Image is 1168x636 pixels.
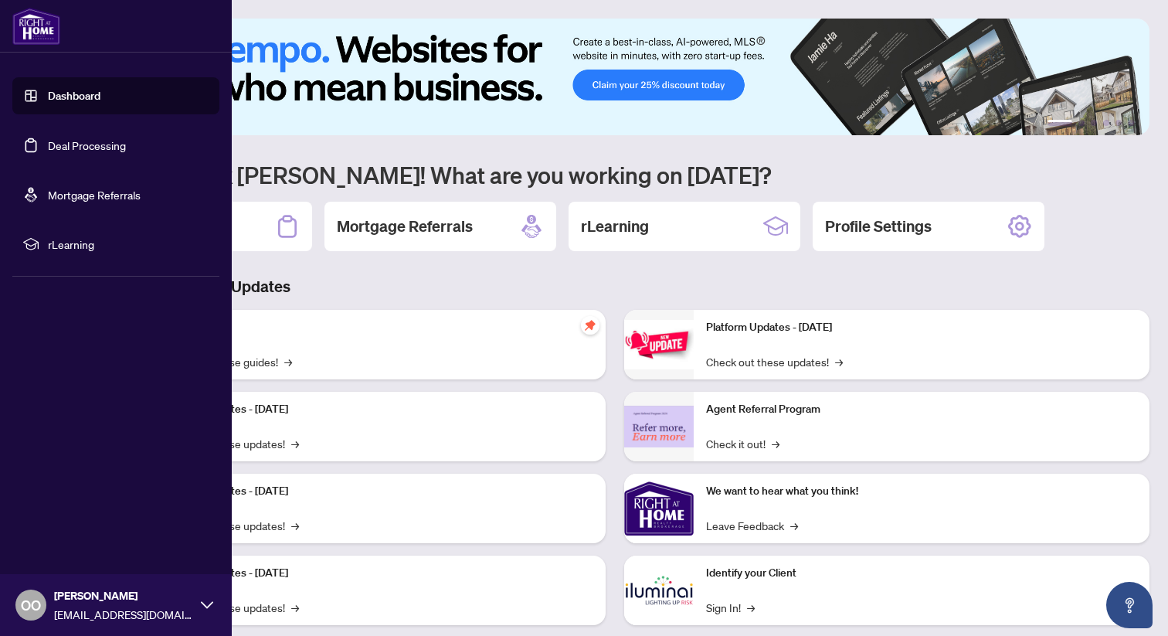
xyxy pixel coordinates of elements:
span: → [747,599,755,616]
span: → [291,435,299,452]
span: pushpin [581,316,599,335]
button: 4 [1103,120,1109,126]
span: → [291,599,299,616]
span: [EMAIL_ADDRESS][DOMAIN_NAME] [54,606,193,623]
p: Platform Updates - [DATE] [706,319,1137,336]
button: Open asap [1106,582,1153,628]
span: OO [21,594,41,616]
img: logo [12,8,60,45]
a: Mortgage Referrals [48,188,141,202]
button: 6 [1128,120,1134,126]
a: Dashboard [48,89,100,103]
img: Agent Referral Program [624,406,694,448]
h2: Profile Settings [825,216,932,237]
button: 5 [1115,120,1122,126]
p: Platform Updates - [DATE] [162,483,593,500]
img: We want to hear what you think! [624,474,694,543]
span: rLearning [48,236,209,253]
p: Self-Help [162,319,593,336]
button: 1 [1047,120,1072,126]
img: Slide 0 [80,19,1149,135]
p: We want to hear what you think! [706,483,1137,500]
img: Identify your Client [624,556,694,625]
p: Platform Updates - [DATE] [162,401,593,418]
span: → [772,435,779,452]
span: → [835,353,843,370]
h3: Brokerage & Industry Updates [80,276,1149,298]
img: Platform Updates - June 23, 2025 [624,320,694,369]
span: → [790,517,798,534]
a: Deal Processing [48,138,126,152]
a: Check out these updates!→ [706,353,843,370]
h2: Mortgage Referrals [337,216,473,237]
h2: rLearning [581,216,649,237]
span: → [291,517,299,534]
a: Check it out!→ [706,435,779,452]
span: [PERSON_NAME] [54,587,193,604]
p: Identify your Client [706,565,1137,582]
p: Platform Updates - [DATE] [162,565,593,582]
a: Sign In!→ [706,599,755,616]
span: → [284,353,292,370]
h1: Welcome back [PERSON_NAME]! What are you working on [DATE]? [80,160,1149,189]
button: 3 [1091,120,1097,126]
p: Agent Referral Program [706,401,1137,418]
button: 2 [1078,120,1085,126]
a: Leave Feedback→ [706,517,798,534]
